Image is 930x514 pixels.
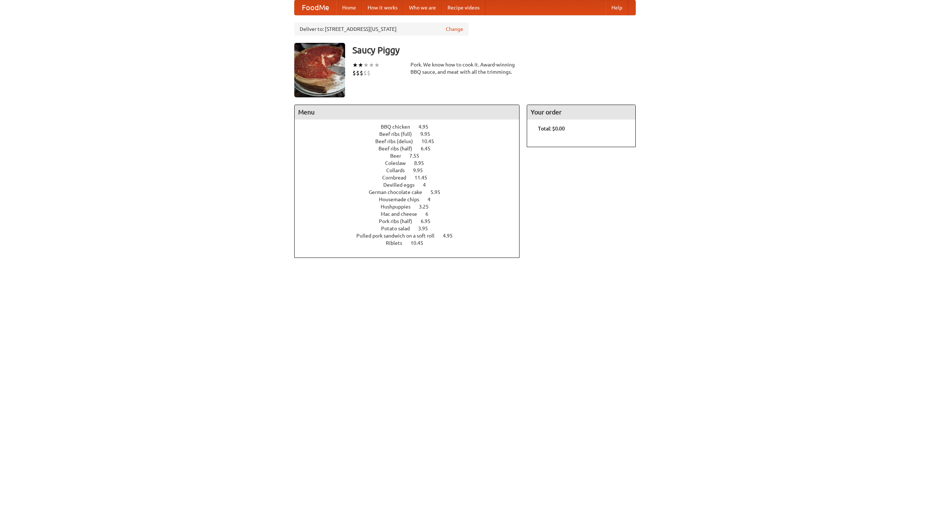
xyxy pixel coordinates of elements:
span: Mac and cheese [381,211,424,217]
span: Housemade chips [379,197,426,202]
a: Home [336,0,362,15]
a: Beef ribs (delux) 10.45 [375,138,448,144]
span: 6.95 [421,218,438,224]
a: Hushpuppies 3.25 [381,204,442,210]
span: German chocolate cake [369,189,429,195]
span: Cornbread [382,175,413,181]
h4: Your order [527,105,635,120]
a: BBQ chicken 4.95 [381,124,442,130]
span: BBQ chicken [381,124,417,130]
a: Change [446,25,463,33]
span: 10.45 [421,138,441,144]
a: Beef ribs (half) 6.45 [379,146,444,151]
span: Pulled pork sandwich on a soft roll [356,233,442,239]
span: 7.55 [409,153,426,159]
span: Devilled eggs [383,182,422,188]
span: Potato salad [381,226,417,231]
li: ★ [374,61,380,69]
a: German chocolate cake 5.95 [369,189,454,195]
span: 11.45 [415,175,434,181]
h3: Saucy Piggy [352,43,636,57]
a: Collards 9.95 [386,167,436,173]
a: Recipe videos [442,0,485,15]
a: Cornbread 11.45 [382,175,441,181]
span: 10.45 [411,240,430,246]
a: Coleslaw 8.95 [385,160,437,166]
span: 6 [425,211,436,217]
a: Devilled eggs 4 [383,182,439,188]
b: Total: $0.00 [538,126,565,131]
div: Deliver to: [STREET_ADDRESS][US_STATE] [294,23,469,36]
span: Hushpuppies [381,204,418,210]
span: 9.95 [420,131,437,137]
li: ★ [358,61,363,69]
span: Beer [390,153,408,159]
span: Beef ribs (full) [379,131,419,137]
span: Pork ribs (half) [379,218,420,224]
span: Beef ribs (half) [379,146,420,151]
div: Pork. We know how to cook it. Award-winning BBQ sauce, and meat with all the trimmings. [411,61,519,76]
li: ★ [363,61,369,69]
a: Who we are [403,0,442,15]
span: 4.95 [418,124,436,130]
a: Mac and cheese 6 [381,211,442,217]
a: Help [606,0,628,15]
a: Riblets 10.45 [386,240,437,246]
li: $ [367,69,371,77]
span: Beef ribs (delux) [375,138,420,144]
a: Pulled pork sandwich on a soft roll 4.95 [356,233,466,239]
li: ★ [352,61,358,69]
li: ★ [369,61,374,69]
a: Pork ribs (half) 6.95 [379,218,444,224]
span: 3.25 [419,204,436,210]
a: Beef ribs (full) 9.95 [379,131,444,137]
a: How it works [362,0,403,15]
h4: Menu [295,105,519,120]
span: Coleslaw [385,160,413,166]
span: 9.95 [413,167,430,173]
li: $ [360,69,363,77]
span: 4 [423,182,433,188]
a: Housemade chips 4 [379,197,444,202]
span: 3.95 [418,226,435,231]
span: Riblets [386,240,409,246]
span: 4.95 [443,233,460,239]
span: 4 [428,197,438,202]
img: angular.jpg [294,43,345,97]
a: Potato salad 3.95 [381,226,441,231]
li: $ [356,69,360,77]
li: $ [363,69,367,77]
span: 6.45 [421,146,438,151]
span: 5.95 [430,189,448,195]
a: FoodMe [295,0,336,15]
span: 8.95 [414,160,431,166]
span: Collards [386,167,412,173]
a: Beer 7.55 [390,153,433,159]
li: $ [352,69,356,77]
